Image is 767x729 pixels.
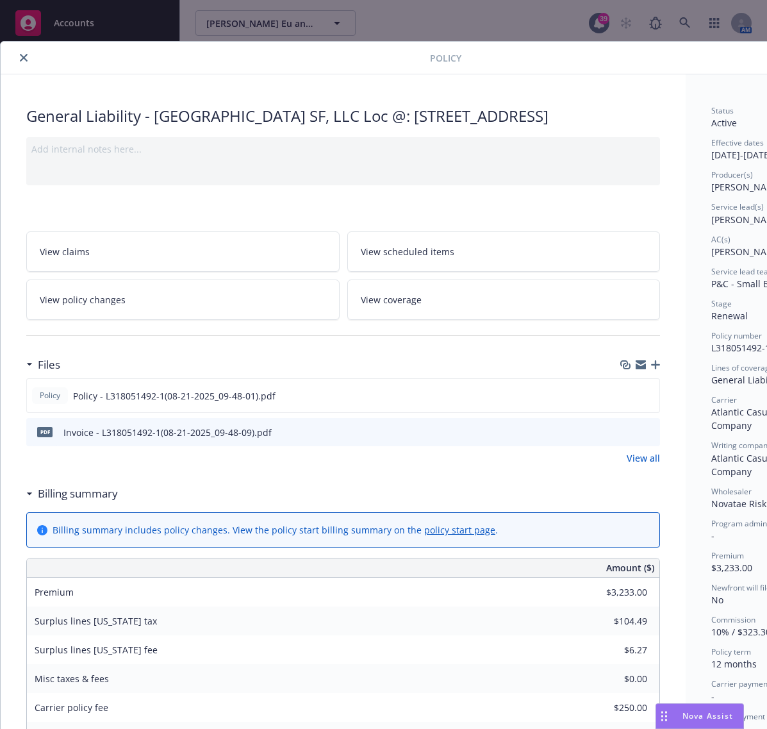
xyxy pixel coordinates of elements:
[656,704,672,728] div: Drag to move
[35,673,109,685] span: Misc taxes & fees
[572,641,655,660] input: 0.00
[711,117,737,129] span: Active
[347,231,661,272] a: View scheduled items
[711,594,723,606] span: No
[35,644,158,656] span: Surplus lines [US_STATE] fee
[26,356,60,373] div: Files
[622,389,632,403] button: download file
[711,137,764,148] span: Effective dates
[711,298,732,309] span: Stage
[26,105,660,127] div: General Liability - [GEOGRAPHIC_DATA] SF, LLC Loc @: [STREET_ADDRESS]
[35,615,157,627] span: Surplus lines [US_STATE] tax
[711,105,734,116] span: Status
[643,426,655,439] button: preview file
[711,614,755,625] span: Commission
[623,426,633,439] button: download file
[35,586,74,598] span: Premium
[26,231,340,272] a: View claims
[26,485,118,502] div: Billing summary
[572,698,655,717] input: 0.00
[711,646,751,657] span: Policy term
[711,550,744,561] span: Premium
[63,426,272,439] div: Invoice - L318051492-1(08-21-2025_09-48-09).pdf
[711,169,753,180] span: Producer(s)
[711,486,752,497] span: Wholesaler
[16,50,31,65] button: close
[40,293,126,306] span: View policy changes
[347,280,661,320] a: View coverage
[35,701,108,714] span: Carrier policy fee
[73,389,276,403] span: Policy - L318051492-1(08-21-2025_09-48-01).pdf
[711,394,737,405] span: Carrier
[711,562,752,574] span: $3,233.00
[656,703,744,729] button: Nova Assist
[572,669,655,689] input: 0.00
[572,583,655,602] input: 0.00
[643,389,654,403] button: preview file
[430,51,461,65] span: Policy
[711,201,764,212] span: Service lead(s)
[37,427,53,437] span: pdf
[38,485,118,502] h3: Billing summary
[424,524,495,536] a: policy start page
[26,280,340,320] a: View policy changes
[572,612,655,631] input: 0.00
[711,530,714,542] span: -
[711,330,762,341] span: Policy number
[606,561,654,574] span: Amount ($)
[711,691,714,703] span: -
[627,451,660,465] a: View all
[53,523,498,537] div: Billing summary includes policy changes. View the policy start billing summary on the .
[682,710,733,721] span: Nova Assist
[361,293,422,306] span: View coverage
[711,310,748,322] span: Renewal
[711,658,757,670] span: 12 months
[38,356,60,373] h3: Files
[711,234,730,245] span: AC(s)
[361,245,454,258] span: View scheduled items
[31,142,655,156] div: Add internal notes here...
[40,245,90,258] span: View claims
[37,390,63,401] span: Policy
